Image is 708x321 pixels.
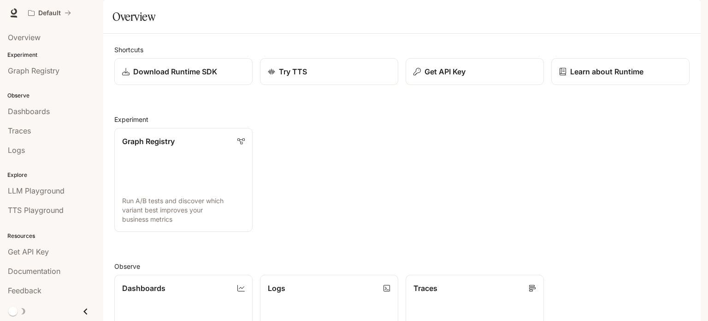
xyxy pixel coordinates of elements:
[114,261,690,271] h2: Observe
[279,66,307,77] p: Try TTS
[114,45,690,55] h2: Shortcuts
[268,283,285,294] p: Logs
[114,58,253,85] a: Download Runtime SDK
[551,58,690,85] a: Learn about Runtime
[122,136,175,147] p: Graph Registry
[114,128,253,232] a: Graph RegistryRun A/B tests and discover which variant best improves your business metrics
[570,66,643,77] p: Learn about Runtime
[24,4,75,22] button: All workspaces
[406,58,544,85] button: Get API Key
[112,7,155,26] h1: Overview
[122,196,245,224] p: Run A/B tests and discover which variant best improves your business metrics
[122,283,165,294] p: Dashboards
[38,9,61,17] p: Default
[260,58,398,85] a: Try TTS
[114,115,690,124] h2: Experiment
[425,66,466,77] p: Get API Key
[413,283,437,294] p: Traces
[133,66,217,77] p: Download Runtime SDK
